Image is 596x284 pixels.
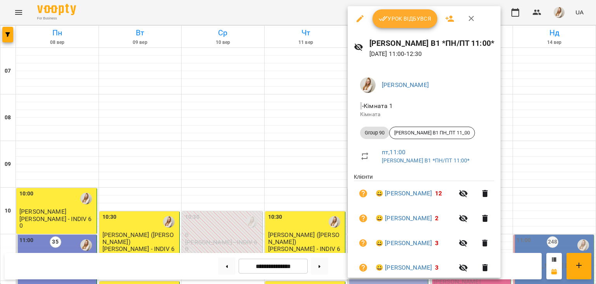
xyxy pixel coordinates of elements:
[435,239,438,247] span: 3
[435,190,442,197] span: 12
[354,234,372,253] button: Візит ще не сплачено. Додати оплату?
[382,148,405,156] a: пт , 11:00
[435,214,438,222] span: 2
[369,37,494,49] h6: [PERSON_NAME] В1 *ПН/ПТ 11:00*
[360,129,389,136] span: Group 90
[376,263,432,272] a: 😀 [PERSON_NAME]
[389,127,475,139] div: [PERSON_NAME] В1 ПН_ПТ 11_00
[376,214,432,223] a: 😀 [PERSON_NAME]
[376,239,432,248] a: 😀 [PERSON_NAME]
[354,258,372,277] button: Візит ще не сплачено. Додати оплату?
[382,157,470,164] a: [PERSON_NAME] В1 *ПН/ПТ 11:00*
[360,102,395,110] span: - Кімната 1
[379,14,431,23] span: Урок відбувся
[372,9,438,28] button: Урок відбувся
[354,184,372,203] button: Візит ще не сплачено. Додати оплату?
[360,111,488,118] p: Кімната
[382,81,429,89] a: [PERSON_NAME]
[435,264,438,271] span: 3
[369,49,494,59] p: [DATE] 11:00 - 12:30
[390,129,475,136] span: [PERSON_NAME] В1 ПН_ПТ 11_00
[376,189,432,198] a: 😀 [PERSON_NAME]
[360,77,376,93] img: db46d55e6fdf8c79d257263fe8ff9f52.jpeg
[354,209,372,228] button: Візит ще не сплачено. Додати оплату?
